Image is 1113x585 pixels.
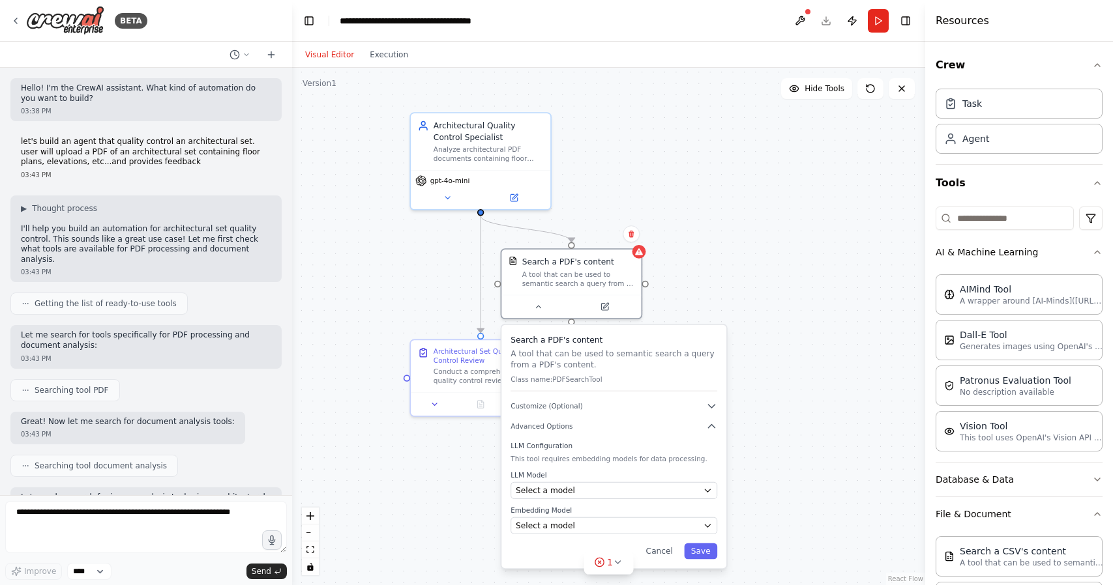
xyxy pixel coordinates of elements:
nav: breadcrumb [340,14,471,27]
button: Visual Editor [297,47,362,63]
div: Agent [962,132,989,145]
button: toggle interactivity [302,558,319,575]
h4: Resources [936,13,989,29]
img: PDFSearchTool [509,256,518,265]
p: A tool that can be used to semantic search a query from a PDF's content. [511,347,717,370]
p: Let me also search for image analysis tools since architectural drawings often contain visual ele... [21,492,271,513]
button: Database & Data [936,463,1103,496]
g: Edge from 7095ae4d-0845-4105-b806-05f0e09bab3e to c27f7e88-6540-414f-b588-b454b607c874 [475,216,486,333]
span: Select a model [516,485,575,496]
p: Class name: PDFSearchTool [511,375,717,384]
span: Searching tool document analysis [35,461,167,471]
img: AIMindTool [944,289,955,300]
div: Dall-E Tool [960,328,1103,341]
p: A wrapper around [AI-Minds]([URL][DOMAIN_NAME]). Useful for when you need answers to questions fr... [960,296,1103,306]
button: Send [246,564,287,579]
p: A tool that can be used to semantic search a query from a CSV's content. [960,558,1103,568]
button: Start a new chat [261,47,282,63]
div: AIMind Tool [960,283,1103,296]
button: No output available [456,397,505,411]
button: Switch to previous chat [224,47,256,63]
img: DallETool [944,335,955,345]
span: Customize (Optional) [511,401,582,410]
div: Version 1 [303,78,336,89]
span: Improve [24,566,56,577]
button: Save [684,543,717,559]
p: No description available [960,387,1071,397]
img: VisionTool [944,426,955,436]
p: Let me search for tools specifically for PDF processing and document analysis: [21,330,271,350]
div: Search a CSV's content [960,545,1103,558]
p: This tool requires embedding models for data processing. [511,455,717,464]
div: 03:38 PM [21,106,271,116]
button: Delete node [623,225,640,242]
div: 03:43 PM [21,429,235,439]
button: fit view [302,541,319,558]
h3: Search a PDF's content [511,334,717,345]
div: Task [962,97,982,110]
p: This tool uses OpenAI's Vision API to describe the contents of an image. [960,433,1103,443]
span: gpt-4o-mini [430,177,470,186]
span: Getting the list of ready-to-use tools [35,298,177,309]
button: Hide right sidebar [897,12,915,30]
div: Search a PDF's content [522,256,614,267]
button: Hide left sidebar [300,12,318,30]
button: Select a model [511,482,717,499]
span: Advanced Options [511,422,572,431]
label: Embedding Model [511,506,717,515]
div: Architectural Quality Control SpecialistAnalyze architectural PDF documents containing floor plan... [409,112,552,210]
div: AI & Machine Learning [936,269,1103,462]
button: AI & Machine Learning [936,235,1103,269]
p: Great! Now let me search for document analysis tools: [21,417,235,427]
div: PDFSearchToolSearch a PDF's contentA tool that can be used to semantic search a query from a PDF'... [501,248,643,319]
span: Hide Tools [805,83,844,94]
button: Improve [5,563,62,580]
div: 03:43 PM [21,354,271,364]
button: 1 [584,550,634,575]
button: Advanced Options [511,421,717,432]
div: Analyze architectural PDF documents containing floor plans, elevations, sections, and details to ... [434,145,544,164]
div: 03:43 PM [21,267,271,277]
button: zoom out [302,524,319,541]
img: PatronusEvalTool [944,380,955,391]
button: Customize (Optional) [511,400,717,411]
div: BETA [115,13,147,29]
button: Execution [362,47,416,63]
p: Hello! I'm the CrewAI assistant. What kind of automation do you want to build? [21,83,271,104]
div: Architectural Set Quality Control ReviewConduct a comprehensive quality control review of the upl... [409,339,552,416]
div: 03:43 PM [21,170,271,180]
p: I'll help you build an automation for architectural set quality control. This sounds like a great... [21,224,271,264]
img: CSVSearchTool [944,551,955,562]
div: Vision Tool [960,420,1103,433]
button: zoom in [302,507,319,524]
button: Cancel [639,543,679,559]
label: LLM Configuration [511,441,717,450]
img: Logo [26,6,104,35]
button: File & Document [936,497,1103,531]
span: Thought process [32,203,97,214]
button: Tools [936,165,1103,201]
g: Edge from 7095ae4d-0845-4105-b806-05f0e09bab3e to 4201330c-cd50-441a-abdd-4d350ebd9c47 [475,216,577,242]
span: Send [252,566,271,577]
div: Crew [936,83,1103,164]
div: Architectural Quality Control Specialist [434,120,544,143]
button: Open in side panel [572,300,636,313]
label: LLM Model [511,470,717,479]
div: Conduct a comprehensive quality control review of the uploaded architectural PDF set. Analyze flo... [434,367,544,386]
span: 1 [607,556,613,569]
span: ▶ [21,203,27,214]
div: A tool that can be used to semantic search a query from a PDF's content. [522,270,634,288]
span: Searching tool PDF [35,385,109,395]
p: let's build an agent that quality control an architectural set. user will upload a PDF of an arch... [21,137,271,167]
button: Click to speak your automation idea [262,530,282,550]
div: Architectural Set Quality Control Review [434,347,544,365]
button: Hide Tools [781,78,852,99]
p: Generates images using OpenAI's Dall-E model. [960,341,1103,352]
span: Select a model [516,520,575,531]
button: Open in side panel [482,191,546,205]
div: Patronus Evaluation Tool [960,374,1071,387]
div: React Flow controls [302,507,319,575]
button: Select a model [511,517,717,534]
button: Crew [936,47,1103,83]
a: React Flow attribution [888,575,923,582]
